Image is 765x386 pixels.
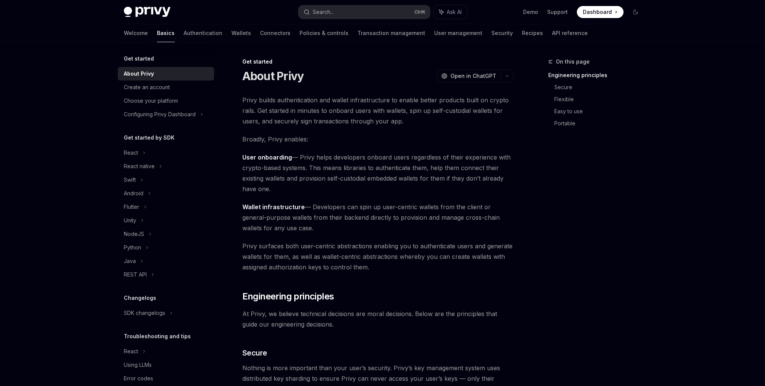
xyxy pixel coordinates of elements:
div: React [124,347,138,356]
button: Ask AI [434,5,467,19]
div: React [124,148,138,157]
div: REST API [124,270,147,279]
span: — Privy helps developers onboard users regardless of their experience with crypto-based systems. ... [242,152,514,194]
a: Support [547,8,568,16]
div: Configuring Privy Dashboard [124,110,196,119]
div: Python [124,243,141,252]
a: Engineering principles [548,69,648,81]
div: SDK changelogs [124,308,165,318]
a: Basics [157,24,175,42]
a: About Privy [118,67,214,81]
a: API reference [552,24,588,42]
strong: User onboarding [242,153,292,161]
a: Portable [554,117,648,129]
span: At Privy, we believe technical decisions are moral decisions. Below are the principles that guide... [242,308,514,330]
a: Wallets [231,24,251,42]
strong: Wallet infrastructure [242,203,305,211]
a: User management [434,24,482,42]
div: Get started [242,58,514,65]
h5: Changelogs [124,293,156,302]
a: Authentication [184,24,222,42]
span: Ctrl K [414,9,426,15]
div: Swift [124,175,136,184]
div: Unity [124,216,136,225]
a: Choose your platform [118,94,214,108]
span: Privy surfaces both user-centric abstractions enabling you to authenticate users and generate wal... [242,241,514,272]
button: Toggle dark mode [630,6,642,18]
div: Using LLMs [124,360,152,369]
span: Broadly, Privy enables: [242,134,514,144]
a: Security [491,24,513,42]
span: Dashboard [583,8,612,16]
button: Open in ChatGPT [436,70,501,82]
div: About Privy [124,69,154,78]
a: Using LLMs [118,358,214,372]
a: Transaction management [357,24,425,42]
a: Welcome [124,24,148,42]
a: Flexible [554,93,648,105]
span: Ask AI [447,8,462,16]
a: Easy to use [554,105,648,117]
button: Search...CtrlK [298,5,430,19]
div: Flutter [124,202,139,211]
a: Connectors [260,24,290,42]
div: Error codes [124,374,153,383]
div: Choose your platform [124,96,178,105]
a: Policies & controls [300,24,348,42]
h5: Troubleshooting and tips [124,332,191,341]
div: React native [124,162,155,171]
a: Recipes [522,24,543,42]
a: Demo [523,8,538,16]
h5: Get started [124,54,154,63]
span: On this page [556,57,590,66]
a: Dashboard [577,6,624,18]
a: Create an account [118,81,214,94]
span: Secure [242,348,267,358]
span: Engineering principles [242,290,334,302]
h1: About Privy [242,69,304,83]
span: Open in ChatGPT [450,72,496,80]
div: Java [124,257,136,266]
div: NodeJS [124,229,144,239]
span: Privy builds authentication and wallet infrastructure to enable better products built on crypto r... [242,95,514,126]
a: Error codes [118,372,214,385]
img: dark logo [124,7,170,17]
div: Android [124,189,143,198]
h5: Get started by SDK [124,133,175,142]
div: Search... [313,8,334,17]
span: — Developers can spin up user-centric wallets from the client or general-purpose wallets from the... [242,202,514,233]
div: Create an account [124,83,170,92]
a: Secure [554,81,648,93]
